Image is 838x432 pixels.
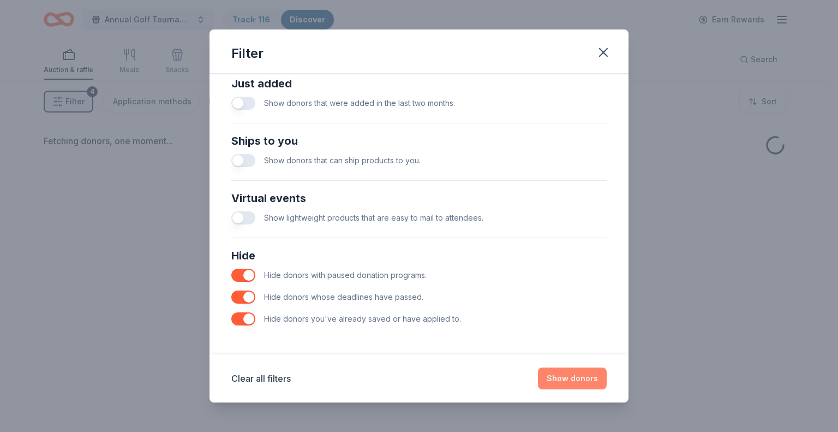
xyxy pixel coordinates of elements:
[264,98,455,108] span: Show donors that were added in the last two months.
[264,292,423,301] span: Hide donors whose deadlines have passed.
[231,132,607,150] div: Ships to you
[231,75,607,92] div: Just added
[538,368,607,389] button: Show donors
[264,213,483,222] span: Show lightweight products that are easy to mail to attendees.
[231,372,291,385] button: Clear all filters
[264,270,427,280] span: Hide donors with paused donation programs.
[264,314,461,323] span: Hide donors you've already saved or have applied to.
[231,247,607,264] div: Hide
[264,156,421,165] span: Show donors that can ship products to you.
[231,190,607,207] div: Virtual events
[231,45,264,62] div: Filter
